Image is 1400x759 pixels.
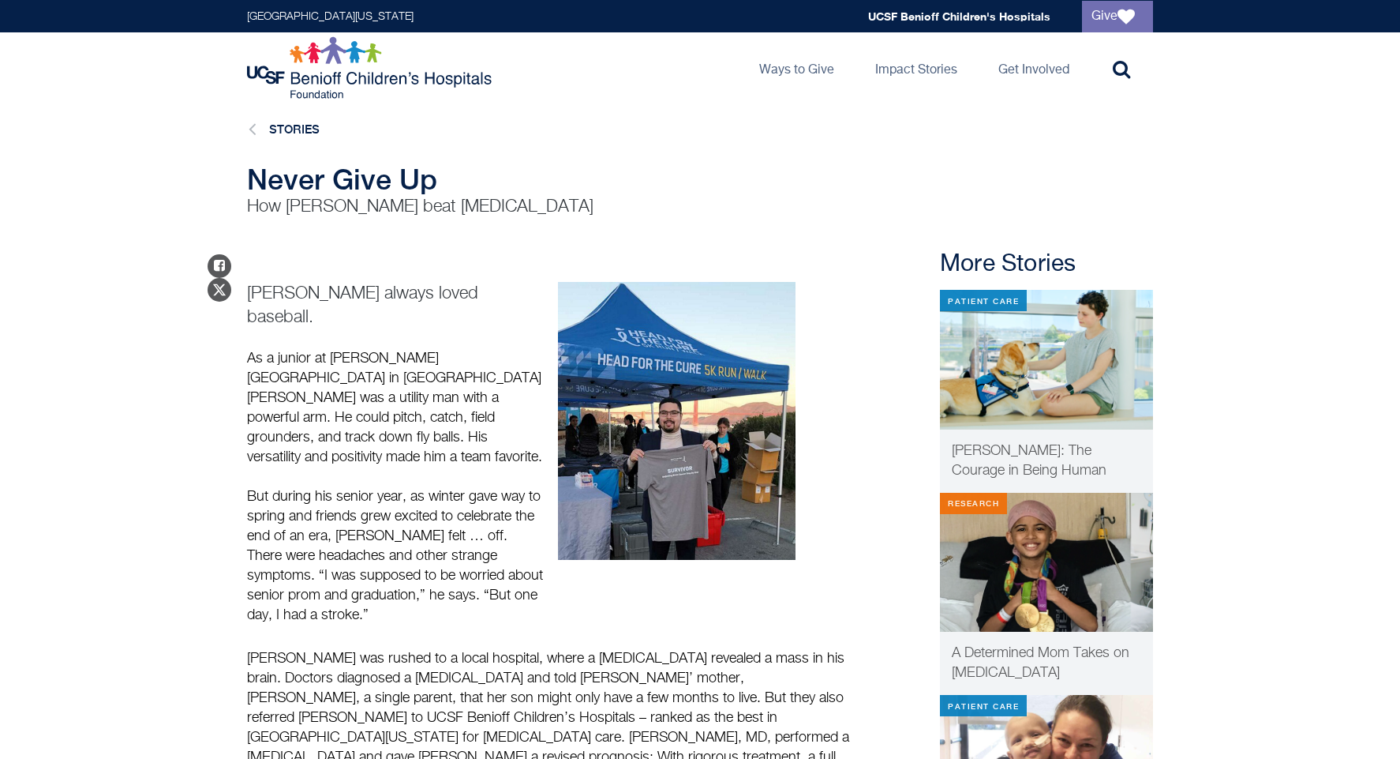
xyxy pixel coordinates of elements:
div: Patient Care [940,290,1027,311]
a: [GEOGRAPHIC_DATA][US_STATE] [247,11,414,22]
span: Never Give Up [247,163,437,196]
div: Research [940,493,1007,514]
div: Patient Care [940,695,1027,716]
a: Impact Stories [863,32,970,103]
img: Bella in treatment [940,493,1153,633]
a: Stories [269,122,320,136]
p: But during his senior year, as winter gave way to spring and friends grew excited to celebrate th... [247,487,544,626]
a: UCSF Benioff Children's Hospitals [868,9,1050,23]
a: Ways to Give [747,32,847,103]
span: [PERSON_NAME]: The Courage in Being Human [952,444,1106,478]
p: How [PERSON_NAME] beat [MEDICAL_DATA] [247,195,855,219]
img: Chris holding up a survivor tee shirt [558,282,795,560]
img: Logo for UCSF Benioff Children's Hospitals Foundation [247,36,496,100]
a: Patient Care [PERSON_NAME]: The Courage in Being Human [940,290,1153,493]
h2: More Stories [940,250,1153,279]
p: As a junior at [PERSON_NAME][GEOGRAPHIC_DATA] in [GEOGRAPHIC_DATA][PERSON_NAME] was a utility man... [247,349,544,468]
a: Give [1082,1,1153,32]
a: Research Bella in treatment A Determined Mom Takes on [MEDICAL_DATA] [940,493,1153,696]
img: elena-thumbnail-video-no-button.png [940,290,1153,430]
a: Get Involved [986,32,1082,103]
span: A Determined Mom Takes on [MEDICAL_DATA] [952,646,1129,680]
p: [PERSON_NAME] always loved baseball. [247,282,544,329]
